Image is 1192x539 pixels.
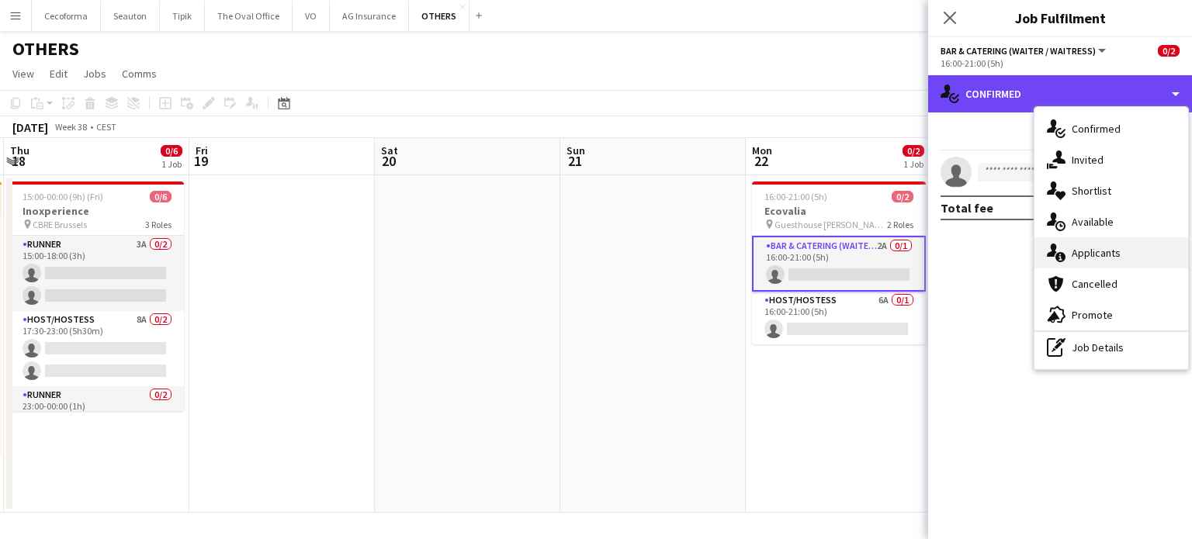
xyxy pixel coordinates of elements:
span: 3 Roles [145,219,172,230]
button: The Oval Office [205,1,293,31]
h3: Ecovalia [752,204,926,218]
a: Comms [116,64,163,84]
h3: Inoxperience [10,204,184,218]
div: CEST [96,121,116,133]
app-job-card: 16:00-21:00 (5h)0/2Ecovalia Guesthouse [PERSON_NAME] [PERSON_NAME]2 RolesBar & Catering (Waiter /... [752,181,926,344]
span: Fri [196,143,208,157]
app-card-role: Runner3A0/215:00-18:00 (3h) [10,236,184,311]
span: 0/6 [150,191,172,202]
span: CBRE Brussels [33,219,87,230]
div: 1 Job [161,158,182,170]
button: Bar & Catering (Waiter / waitress) [941,45,1108,57]
span: Sat [381,143,398,157]
app-card-role: Host/Hostess6A0/116:00-21:00 (5h) [752,292,926,344]
span: 19 [193,152,208,170]
span: Cancelled [1072,277,1117,291]
a: Edit [43,64,74,84]
span: Guesthouse [PERSON_NAME] [PERSON_NAME] [774,219,887,230]
span: Promote [1072,308,1113,322]
button: Cecoforma [32,1,101,31]
app-card-role: Bar & Catering (Waiter / waitress)2A0/116:00-21:00 (5h) [752,236,926,292]
span: Week 38 [51,121,90,133]
div: Confirmed [928,75,1192,112]
h3: Job Fulfilment [928,8,1192,28]
div: [DATE] [12,119,48,135]
app-card-role: Host/Hostess8A0/217:30-23:00 (5h30m) [10,311,184,386]
div: 1 Job [903,158,923,170]
button: VO [293,1,330,31]
span: 18 [8,152,29,170]
span: 22 [750,152,772,170]
app-card-role: Runner0/223:00-00:00 (1h) [10,386,184,461]
div: 16:00-21:00 (5h) [941,57,1180,69]
span: Jobs [83,67,106,81]
h1: OTHERS [12,37,79,60]
span: 21 [564,152,585,170]
button: Tipik [160,1,205,31]
button: Seauton [101,1,160,31]
span: Confirmed [1072,122,1121,136]
a: Jobs [77,64,113,84]
span: Available [1072,215,1114,229]
span: Invited [1072,153,1104,167]
span: 0/2 [1158,45,1180,57]
span: 16:00-21:00 (5h) [764,191,827,202]
div: Job Details [1034,332,1188,363]
span: 0/6 [161,145,182,157]
button: AG Insurance [330,1,409,31]
div: Total fee [941,200,993,216]
span: Shortlist [1072,184,1111,198]
span: 0/2 [903,145,924,157]
span: Comms [122,67,157,81]
span: 0/2 [892,191,913,202]
span: Mon [752,143,772,157]
span: Sun [567,143,585,157]
a: View [6,64,40,84]
app-job-card: 15:00-00:00 (9h) (Fri)0/6Inoxperience CBRE Brussels3 RolesRunner3A0/215:00-18:00 (3h) Host/Hostes... [10,181,184,411]
span: Applicants [1072,246,1121,260]
span: View [12,67,34,81]
span: Bar & Catering (Waiter / waitress) [941,45,1096,57]
span: Edit [50,67,68,81]
span: 2 Roles [887,219,913,230]
button: OTHERS [409,1,470,31]
span: Thu [10,143,29,157]
span: 15:00-00:00 (9h) (Fri) [23,191,103,202]
span: 20 [379,152,398,170]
